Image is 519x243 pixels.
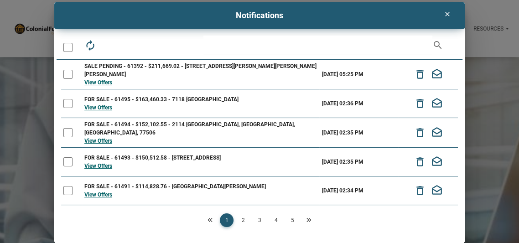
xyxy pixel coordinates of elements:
button: delete_outline [412,66,428,83]
i: delete_outline [415,184,426,197]
i: delete_outline [415,68,426,81]
i: delete_outline [415,155,426,169]
i: delete_outline [415,126,426,140]
td: [DATE] 02:34 PM [319,205,398,234]
a: Previous [203,213,217,227]
a: View Offers [84,79,112,86]
td: [DATE] 05:25 PM [319,60,398,89]
i: drafts [431,184,442,197]
td: [DATE] 02:34 PM [319,176,398,205]
div: SALE PENDING - 61392 - $211,669.02 - [STREET_ADDRESS][PERSON_NAME][PERSON_NAME][PERSON_NAME] [84,62,317,78]
div: FOR SALE - 61491 - $114,828.76 - [GEOGRAPHIC_DATA][PERSON_NAME] [84,182,317,191]
div: FOR SALE - 61493 - $150,512.58 - [STREET_ADDRESS] [84,154,317,162]
button: drafts [428,124,445,141]
button: drafts [428,154,445,170]
div: FOR SALE - 61495 - $163,460.33 - 7118 [GEOGRAPHIC_DATA] [84,95,317,103]
div: FOR SALE - 61494 - $152,102.55 - 2114 [GEOGRAPHIC_DATA], [GEOGRAPHIC_DATA], [GEOGRAPHIC_DATA], 77506 [84,120,317,137]
button: clear [438,6,457,22]
a: View Offers [84,104,112,111]
h4: Notifications [61,9,458,21]
button: drafts [428,95,445,112]
td: [DATE] 02:35 PM [319,118,398,148]
button: autorenew [82,36,99,52]
button: delete_outline [412,182,428,199]
a: 5 [285,213,299,227]
a: Next [302,213,316,227]
a: 4 [269,213,283,227]
td: [DATE] 02:36 PM [319,89,398,118]
button: drafts [428,182,445,199]
a: 3 [253,213,266,227]
button: delete_outline [412,124,428,141]
i: drafts [431,126,442,140]
a: View Offers [84,163,112,169]
i: delete_outline [415,97,426,110]
i: drafts [431,155,442,169]
button: delete_outline [412,154,428,170]
a: View Offers [84,191,112,198]
i: search [432,36,443,54]
i: drafts [431,68,442,81]
i: drafts [431,97,442,110]
a: View Offers [84,138,112,144]
td: [DATE] 02:35 PM [319,148,398,176]
a: 1 [220,213,234,227]
a: 2 [236,213,250,227]
i: autorenew [84,40,96,52]
i: clear [442,10,453,18]
button: delete_outline [412,95,428,112]
button: drafts [428,66,445,83]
